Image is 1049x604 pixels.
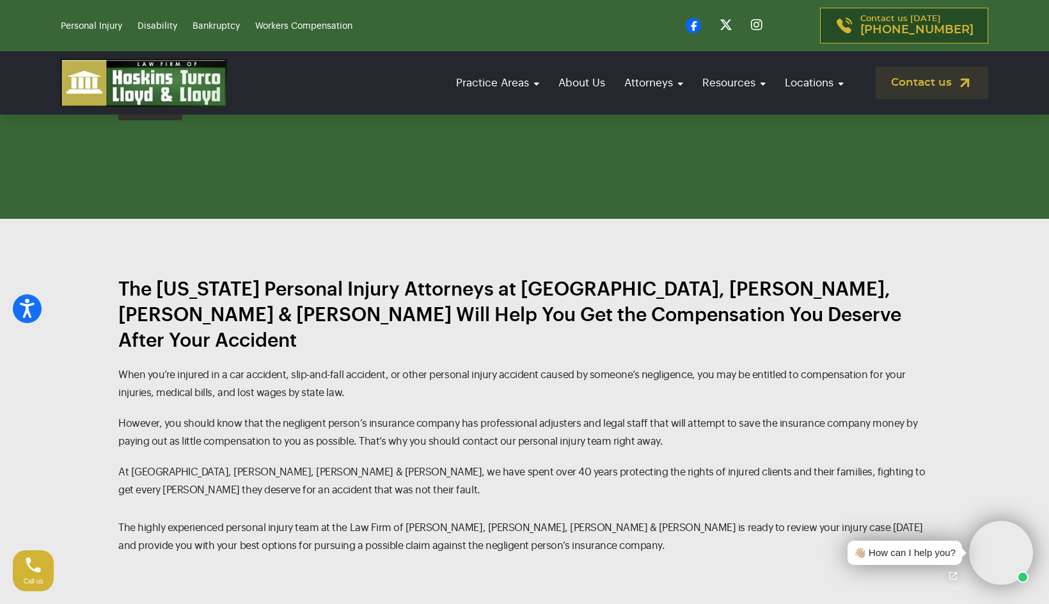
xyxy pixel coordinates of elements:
a: Disability [138,22,177,31]
p: However, you should know that the negligent person’s insurance company has professional adjusters... [118,415,931,450]
a: Personal Injury [61,22,122,31]
a: About Us [552,65,611,101]
a: Locations [778,65,850,101]
span: [PHONE_NUMBER] [860,24,974,36]
div: 👋🏼 How can I help you? [854,546,956,560]
p: Contact us [DATE] [860,15,974,36]
span: Call us [24,578,43,585]
a: Open chat [940,562,966,589]
a: Workers Compensation [255,22,352,31]
a: Attorneys [618,65,690,101]
p: At [GEOGRAPHIC_DATA], [PERSON_NAME], [PERSON_NAME] & [PERSON_NAME], we have spent over 40 years p... [118,463,931,499]
a: Resources [696,65,772,101]
a: Contact us [876,67,988,99]
img: logo [61,59,227,107]
p: The highly experienced personal injury team at the Law Firm of [PERSON_NAME], [PERSON_NAME], [PER... [118,519,931,555]
div: The [US_STATE] Personal Injury Attorneys at [GEOGRAPHIC_DATA], [PERSON_NAME], [PERSON_NAME] & [PE... [118,276,931,353]
p: When you’re injured in a car accident, slip-and-fall accident, or other personal injury accident ... [118,366,931,402]
a: Practice Areas [450,65,546,101]
a: Bankruptcy [193,22,240,31]
a: Contact us [DATE][PHONE_NUMBER] [820,8,988,44]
